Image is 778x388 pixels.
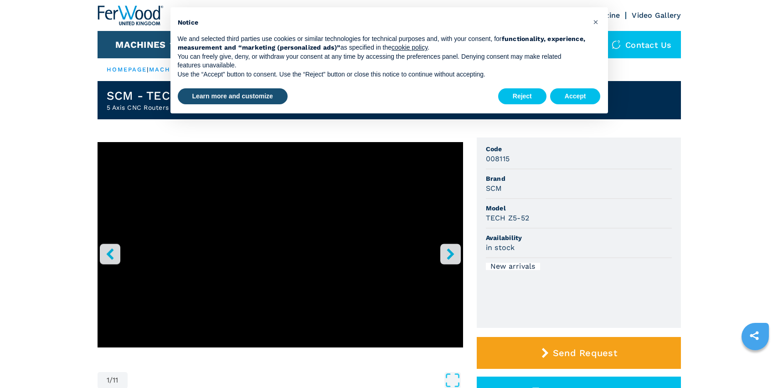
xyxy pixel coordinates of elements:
[612,40,621,49] img: Contact us
[178,52,586,70] p: You can freely give, deny, or withdraw your consent at any time by accessing the preferences pane...
[486,204,672,213] span: Model
[593,16,598,27] span: ×
[486,263,540,270] div: New arrivals
[178,35,586,51] strong: functionality, experience, measurement and “marketing (personalized ads)”
[486,213,530,223] h3: TECH Z5-52
[486,144,672,153] span: Code
[109,377,113,384] span: /
[550,88,601,105] button: Accept
[107,66,147,73] a: HOMEPAGE
[589,15,603,29] button: Close this notice
[603,31,681,58] div: Contact us
[98,142,463,363] div: Go to Slide 1
[178,70,586,79] p: Use the “Accept” button to consent. Use the “Reject” button or close this notice to continue with...
[147,66,149,73] span: |
[392,44,428,51] a: cookie policy
[440,244,461,264] button: right-button
[486,233,672,242] span: Availability
[632,11,680,20] a: Video Gallery
[113,377,119,384] span: 11
[107,103,217,112] h2: 5 Axis CNC Routers
[486,242,515,253] h3: in stock
[107,377,109,384] span: 1
[498,88,546,105] button: Reject
[486,174,672,183] span: Brand
[178,18,586,27] h2: Notice
[98,142,463,347] iframe: YouTube video player
[477,337,681,369] button: Send Request
[115,39,165,50] button: Machines
[149,66,188,73] a: machines
[178,88,288,105] button: Learn more and customize
[100,244,120,264] button: left-button
[178,35,586,52] p: We and selected third parties use cookies or similar technologies for technical purposes and, wit...
[98,5,163,26] img: Ferwood
[486,153,510,164] h3: 008115
[553,347,617,358] span: Send Request
[107,88,217,103] h1: SCM - TECH Z5-52
[743,324,766,347] a: sharethis
[486,183,502,194] h3: SCM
